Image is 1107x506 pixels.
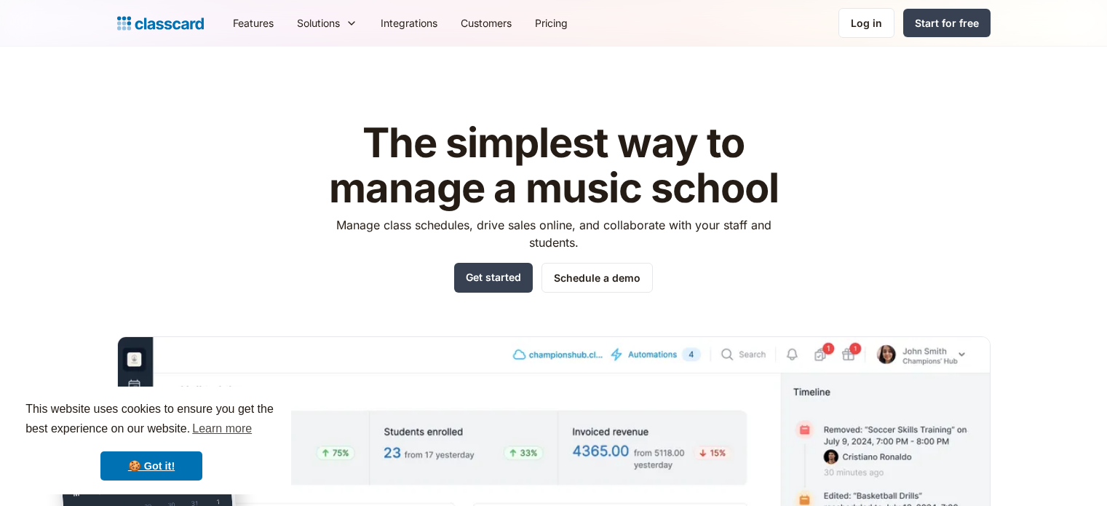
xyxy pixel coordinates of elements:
[25,400,277,440] span: This website uses cookies to ensure you get the best experience on our website.
[12,387,291,494] div: cookieconsent
[449,7,523,39] a: Customers
[541,263,653,293] a: Schedule a demo
[322,216,785,251] p: Manage class schedules, drive sales online, and collaborate with your staff and students.
[369,7,449,39] a: Integrations
[838,8,894,38] a: Log in
[523,7,579,39] a: Pricing
[903,9,991,37] a: Start for free
[117,13,204,33] a: home
[221,7,285,39] a: Features
[297,15,340,31] div: Solutions
[454,263,533,293] a: Get started
[100,451,202,481] a: dismiss cookie message
[322,121,785,210] h1: The simplest way to manage a music school
[190,418,254,440] a: learn more about cookies
[851,15,882,31] div: Log in
[285,7,369,39] div: Solutions
[915,15,979,31] div: Start for free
